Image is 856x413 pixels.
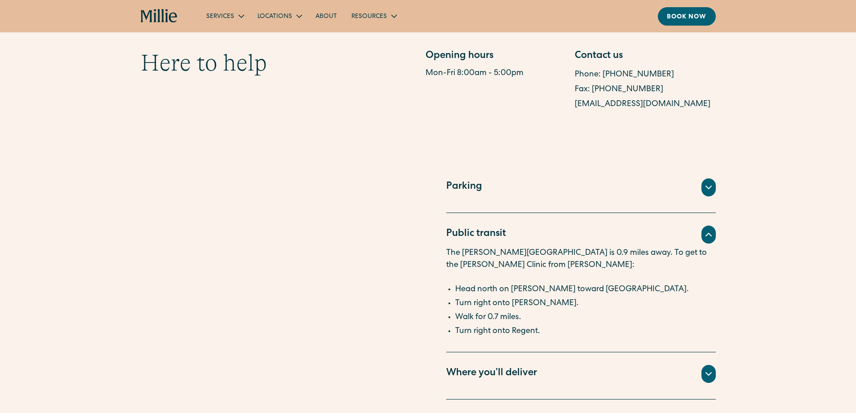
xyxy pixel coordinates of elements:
[455,298,716,310] li: Turn right onto [PERSON_NAME].
[455,325,716,338] li: Turn right onto Regent.
[250,9,308,23] div: Locations
[141,49,267,77] h2: Here to help
[206,12,234,22] div: Services
[141,9,178,23] a: home
[667,13,707,22] div: Book now
[575,100,710,108] a: [EMAIL_ADDRESS][DOMAIN_NAME]
[257,12,292,22] div: Locations
[575,71,674,79] a: Phone: [PHONE_NUMBER]
[446,366,537,381] div: Where you’ll deliver
[199,9,250,23] div: Services
[575,85,663,93] a: Fax: [PHONE_NUMBER]
[446,227,506,242] div: Public transit
[575,49,716,64] div: Contact us
[455,311,716,324] li: Walk for 0.7 miles.
[351,12,387,22] div: Resources
[426,49,567,64] div: Opening hours
[658,7,716,26] a: Book now
[446,247,716,284] p: The [PERSON_NAME][GEOGRAPHIC_DATA] is 0.9 miles away. To get to the [PERSON_NAME] Clinic from [PE...
[455,284,716,296] li: Head north on [PERSON_NAME] toward [GEOGRAPHIC_DATA].
[308,9,344,23] a: About
[446,180,482,195] div: Parking
[426,67,567,80] div: Mon-Fri 8:00am - 5:00pm
[344,9,403,23] div: Resources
